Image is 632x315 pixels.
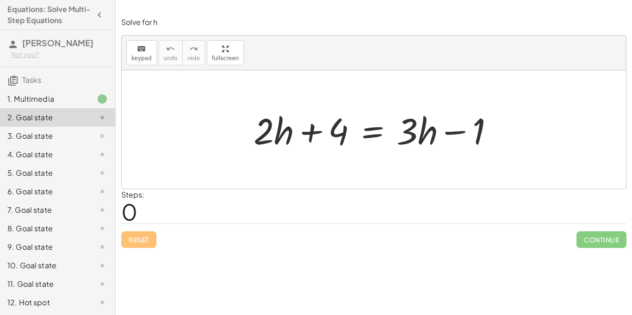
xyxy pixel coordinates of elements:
i: Task not started. [97,241,108,253]
i: Task not started. [97,223,108,234]
div: 1. Multimedia [7,93,82,105]
div: 4. Goal state [7,149,82,160]
div: 9. Goal state [7,241,82,253]
span: undo [164,55,178,62]
i: Task not started. [97,260,108,271]
i: Task not started. [97,297,108,308]
span: keypad [131,55,152,62]
button: keyboardkeypad [126,40,157,65]
button: undoundo [159,40,183,65]
i: Task not started. [97,278,108,290]
i: Task not started. [97,130,108,142]
i: Task not started. [97,186,108,197]
span: 0 [121,198,137,226]
div: 5. Goal state [7,167,82,179]
i: Task finished. [97,93,108,105]
span: redo [187,55,200,62]
div: Not you? [11,50,108,59]
div: 12. Hot spot [7,297,82,308]
i: Task not started. [97,149,108,160]
i: keyboard [137,43,146,55]
span: [PERSON_NAME] [22,37,93,48]
span: Tasks [22,75,41,85]
button: redoredo [182,40,205,65]
div: 2. Goal state [7,112,82,123]
label: Steps: [121,190,144,199]
button: fullscreen [207,40,244,65]
div: 8. Goal state [7,223,82,234]
div: 11. Goal state [7,278,82,290]
div: 3. Goal state [7,130,82,142]
i: redo [189,43,198,55]
div: 6. Goal state [7,186,82,197]
h4: Equations: Solve Multi-Step Equations [7,4,91,26]
p: Solve for h [121,17,626,28]
div: 7. Goal state [7,204,82,216]
i: Task not started. [97,204,108,216]
div: 10. Goal state [7,260,82,271]
i: undo [166,43,175,55]
i: Task not started. [97,112,108,123]
span: fullscreen [212,55,239,62]
i: Task not started. [97,167,108,179]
